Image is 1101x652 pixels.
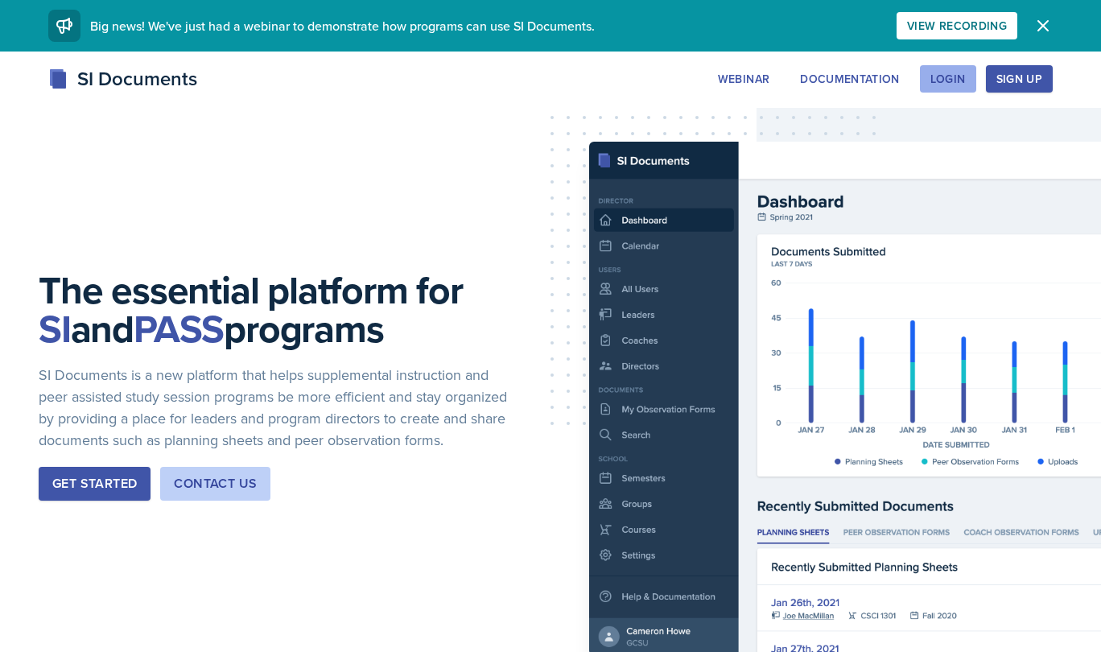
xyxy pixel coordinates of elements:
[39,467,151,501] button: Get Started
[52,474,137,493] div: Get Started
[986,65,1053,93] button: Sign Up
[996,72,1042,85] div: Sign Up
[897,12,1017,39] button: View Recording
[718,72,769,85] div: Webinar
[790,65,910,93] button: Documentation
[48,64,197,93] div: SI Documents
[90,17,595,35] span: Big news! We've just had a webinar to demonstrate how programs can use SI Documents.
[174,474,257,493] div: Contact Us
[160,467,270,501] button: Contact Us
[920,65,976,93] button: Login
[707,65,780,93] button: Webinar
[907,19,1007,32] div: View Recording
[930,72,966,85] div: Login
[800,72,900,85] div: Documentation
